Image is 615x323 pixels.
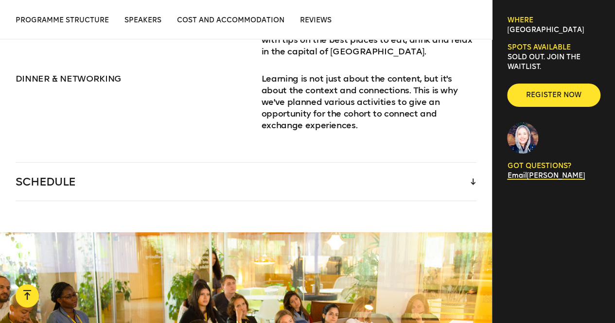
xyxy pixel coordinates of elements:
[507,171,585,180] a: Email[PERSON_NAME]
[507,16,599,25] h6: Where
[507,25,599,35] p: [GEOGRAPHIC_DATA]
[507,52,599,72] p: SOLD OUT. Join the waitlist.
[16,73,246,85] p: DINNER & NETWORKING
[507,84,600,107] button: Register now
[177,16,284,24] span: Cost and Accommodation
[262,73,477,131] p: Learning is not just about the content, but it's about the context and connections. This is why w...
[523,90,585,100] span: Register now
[507,43,599,52] h6: Spots available
[16,16,109,24] span: Programme Structure
[300,16,332,24] span: Reviews
[16,163,477,201] div: SCHEDULE
[507,161,599,171] p: GOT QUESTIONS?
[124,16,161,24] span: Speakers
